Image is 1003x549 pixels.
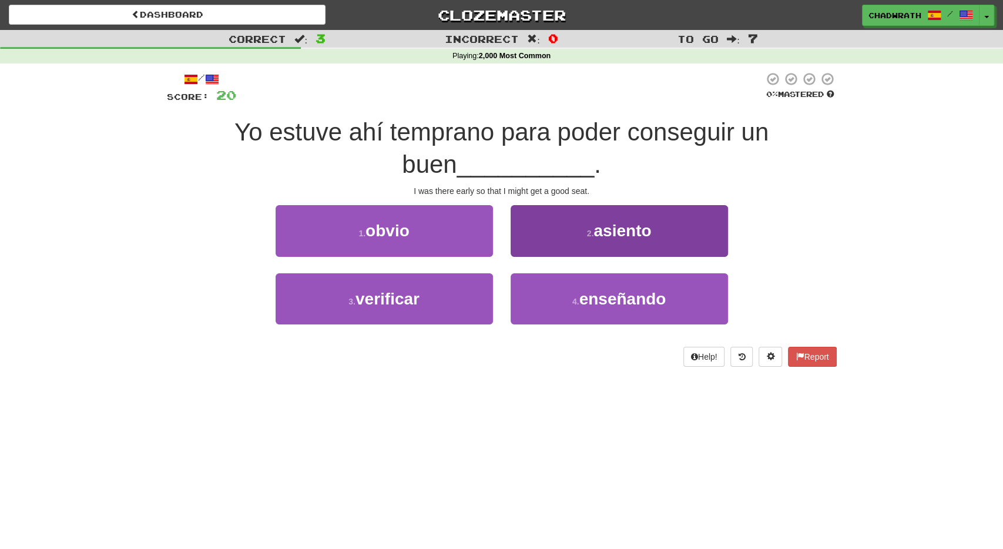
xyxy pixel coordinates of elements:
div: I was there early so that I might get a good seat. [167,185,837,197]
div: / [167,72,236,86]
div: Mastered [764,89,837,100]
span: Correct [229,33,286,45]
small: 3 . [348,297,355,306]
span: : [527,34,540,44]
span: Incorrect [445,33,519,45]
small: 4 . [572,297,579,306]
a: Chadwrath / [862,5,979,26]
span: __________ [457,150,595,178]
button: 4.enseñando [511,273,728,324]
span: : [727,34,740,44]
span: 3 [316,31,326,45]
span: asiento [593,222,651,240]
span: Chadwrath [868,10,921,21]
strong: 2,000 Most Common [479,52,551,60]
small: 1 . [358,229,365,238]
span: / [947,9,953,18]
span: verificar [355,290,420,308]
button: Round history (alt+y) [730,347,753,367]
span: 7 [748,31,758,45]
span: obvio [365,222,410,240]
button: 1.obvio [276,205,493,256]
a: Dashboard [9,5,326,25]
span: . [594,150,601,178]
small: 2 . [587,229,594,238]
span: enseñando [579,290,666,308]
span: To go [677,33,719,45]
span: 0 [548,31,558,45]
button: Help! [683,347,725,367]
button: 2.asiento [511,205,728,256]
span: 20 [216,88,236,102]
button: Report [788,347,836,367]
span: 0 % [766,89,778,99]
span: Score: [167,92,209,102]
span: : [294,34,307,44]
button: 3.verificar [276,273,493,324]
span: Yo estuve ahí temprano para poder conseguir un buen [234,118,769,178]
a: Clozemaster [343,5,660,25]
